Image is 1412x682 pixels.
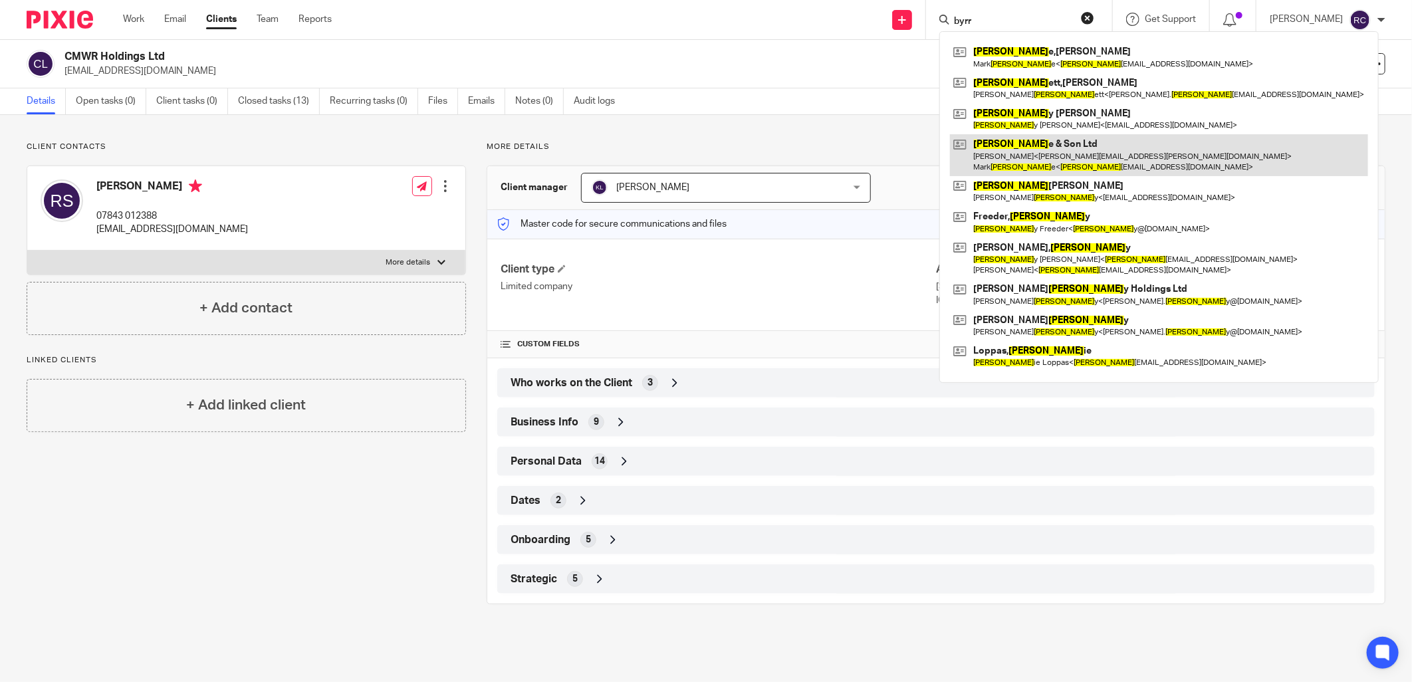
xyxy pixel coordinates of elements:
p: [STREET_ADDRESS] [936,280,1371,293]
p: Limited company [501,280,936,293]
img: svg%3E [592,179,608,195]
h4: Client type [501,263,936,277]
a: Client tasks (0) [156,88,228,114]
span: 14 [594,455,605,468]
p: [EMAIL_ADDRESS][DOMAIN_NAME] [96,223,248,236]
a: Notes (0) [515,88,564,114]
a: Work [123,13,144,26]
a: Details [27,88,66,114]
span: Business Info [511,415,578,429]
p: IG8 9ST [936,294,1371,307]
h4: CUSTOM FIELDS [501,339,936,350]
span: 5 [586,533,591,546]
h3: Client manager [501,181,568,194]
h4: + Add contact [199,298,293,318]
h4: + Add linked client [186,395,306,415]
p: More details [386,257,431,268]
span: Onboarding [511,533,570,547]
input: Search [953,16,1072,28]
p: 07843 012388 [96,209,248,223]
span: Get Support [1145,15,1196,24]
span: 2 [556,494,561,507]
span: Dates [511,494,540,508]
a: Closed tasks (13) [238,88,320,114]
h4: [PERSON_NAME] [96,179,248,196]
img: svg%3E [27,50,55,78]
p: More details [487,142,1385,152]
a: Clients [206,13,237,26]
a: Email [164,13,186,26]
a: Emails [468,88,505,114]
p: [EMAIL_ADDRESS][DOMAIN_NAME] [64,64,1205,78]
img: svg%3E [1350,9,1371,31]
a: Team [257,13,279,26]
span: Strategic [511,572,557,586]
span: 3 [647,376,653,390]
span: 5 [572,572,578,586]
i: Primary [189,179,202,193]
a: Files [428,88,458,114]
img: svg%3E [41,179,83,222]
span: [PERSON_NAME] [616,183,689,192]
h2: CMWR Holdings Ltd [64,50,977,64]
a: Audit logs [574,88,625,114]
span: 9 [594,415,599,429]
h4: Address [936,263,1371,277]
p: Linked clients [27,355,466,366]
span: Who works on the Client [511,376,632,390]
a: Recurring tasks (0) [330,88,418,114]
p: Master code for secure communications and files [497,217,727,231]
span: Personal Data [511,455,582,469]
a: Open tasks (0) [76,88,146,114]
button: Clear [1081,11,1094,25]
p: Client contacts [27,142,466,152]
img: Pixie [27,11,93,29]
a: Reports [298,13,332,26]
p: [PERSON_NAME] [1270,13,1343,26]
